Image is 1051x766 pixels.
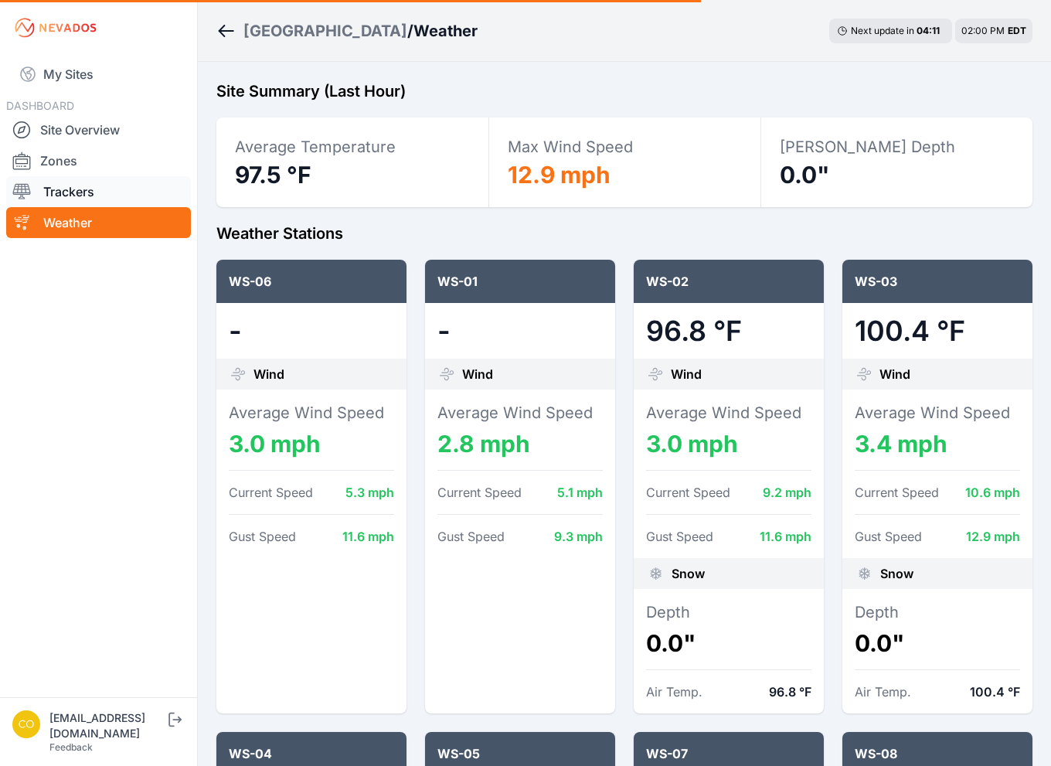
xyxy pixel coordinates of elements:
[855,402,1020,424] dt: Average Wind Speed
[6,56,191,93] a: My Sites
[12,15,99,40] img: Nevados
[855,483,939,502] dt: Current Speed
[243,20,407,42] a: [GEOGRAPHIC_DATA]
[855,683,911,701] dt: Air Temp.
[49,710,165,741] div: [EMAIL_ADDRESS][DOMAIN_NAME]
[855,601,1020,623] dt: Depth
[646,315,811,346] dd: 96.8 °F
[780,161,830,189] span: 0.0"
[235,138,396,156] span: Average Temperature
[671,365,702,383] span: Wind
[879,365,910,383] span: Wind
[855,430,1020,458] dd: 3.4 mph
[462,365,493,383] span: Wind
[12,710,40,738] img: controlroomoperator@invenergy.com
[437,315,603,346] dd: -
[229,402,394,424] dt: Average Wind Speed
[6,99,74,112] span: DASHBOARD
[413,20,478,42] h3: Weather
[763,483,811,502] dd: 9.2 mph
[235,161,311,189] span: 97.5 °F
[437,430,603,458] dd: 2.8 mph
[253,365,284,383] span: Wind
[345,483,394,502] dd: 5.3 mph
[229,483,313,502] dt: Current Speed
[557,483,603,502] dd: 5.1 mph
[49,741,93,753] a: Feedback
[6,176,191,207] a: Trackers
[407,20,413,42] span: /
[437,402,603,424] dt: Average Wind Speed
[6,114,191,145] a: Site Overview
[855,527,922,546] dt: Gust Speed
[229,430,394,458] dd: 3.0 mph
[851,25,914,36] span: Next update in
[961,25,1005,36] span: 02:00 PM
[508,161,611,189] span: 12.9 mph
[672,564,705,583] span: Snow
[216,80,1032,102] h2: Site Summary (Last Hour)
[1008,25,1026,36] span: EDT
[646,430,811,458] dd: 3.0 mph
[917,25,944,37] div: 04 : 11
[646,683,702,701] dt: Air Temp.
[425,260,615,303] div: WS-01
[966,527,1020,546] dd: 12.9 mph
[880,564,913,583] span: Snow
[6,145,191,176] a: Zones
[508,138,633,156] span: Max Wind Speed
[437,483,522,502] dt: Current Speed
[769,683,811,701] dd: 96.8 °F
[229,527,296,546] dt: Gust Speed
[646,402,811,424] dt: Average Wind Speed
[855,315,1020,346] dd: 100.4 °F
[965,483,1020,502] dd: 10.6 mph
[216,223,1032,244] h2: Weather Stations
[646,629,811,657] dd: 0.0"
[554,527,603,546] dd: 9.3 mph
[634,260,824,303] div: WS-02
[855,629,1020,657] dd: 0.0"
[216,11,478,51] nav: Breadcrumb
[646,483,730,502] dt: Current Speed
[646,601,811,623] dt: Depth
[229,315,394,346] dd: -
[760,527,811,546] dd: 11.6 mph
[6,207,191,238] a: Weather
[842,260,1032,303] div: WS-03
[970,683,1020,701] dd: 100.4 °F
[342,527,394,546] dd: 11.6 mph
[646,527,713,546] dt: Gust Speed
[216,260,406,303] div: WS-06
[437,527,505,546] dt: Gust Speed
[780,138,955,156] span: [PERSON_NAME] Depth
